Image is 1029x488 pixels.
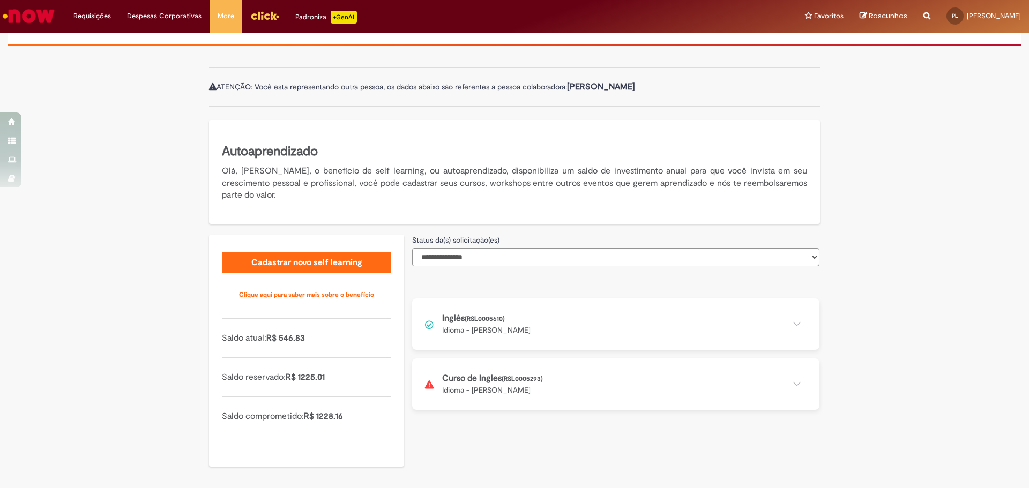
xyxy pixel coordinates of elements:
p: Saldo atual: [222,332,391,344]
p: Saldo comprometido: [222,410,391,423]
span: R$ 1225.01 [286,372,325,382]
label: Status da(s) solicitação(es) [412,235,499,245]
span: R$ 1228.16 [304,411,343,422]
a: Clique aqui para saber mais sobre o benefício [222,284,391,305]
p: +GenAi [331,11,357,24]
div: Padroniza [295,11,357,24]
p: Olá, [PERSON_NAME], o benefício de self learning, ou autoaprendizado, disponibiliza um saldo de i... [222,165,807,202]
h5: Autoaprendizado [222,142,807,161]
img: click_logo_yellow_360x200.png [250,7,279,24]
span: Rascunhos [869,11,907,21]
span: [PERSON_NAME] [967,11,1021,20]
span: Requisições [73,11,111,21]
a: Rascunhos [860,11,907,21]
p: Saldo reservado: [222,371,391,384]
div: ATENÇÃO: Você esta representando outra pessoa, os dados abaixo são referentes a pessoa colaboradora: [209,67,820,107]
span: Favoritos [814,11,844,21]
span: More [218,11,234,21]
a: Cadastrar novo self learning [222,252,391,273]
span: Despesas Corporativas [127,11,202,21]
img: ServiceNow [1,5,56,27]
span: R$ 546.83 [266,333,305,343]
b: [PERSON_NAME] [567,81,635,92]
span: PL [952,12,958,19]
